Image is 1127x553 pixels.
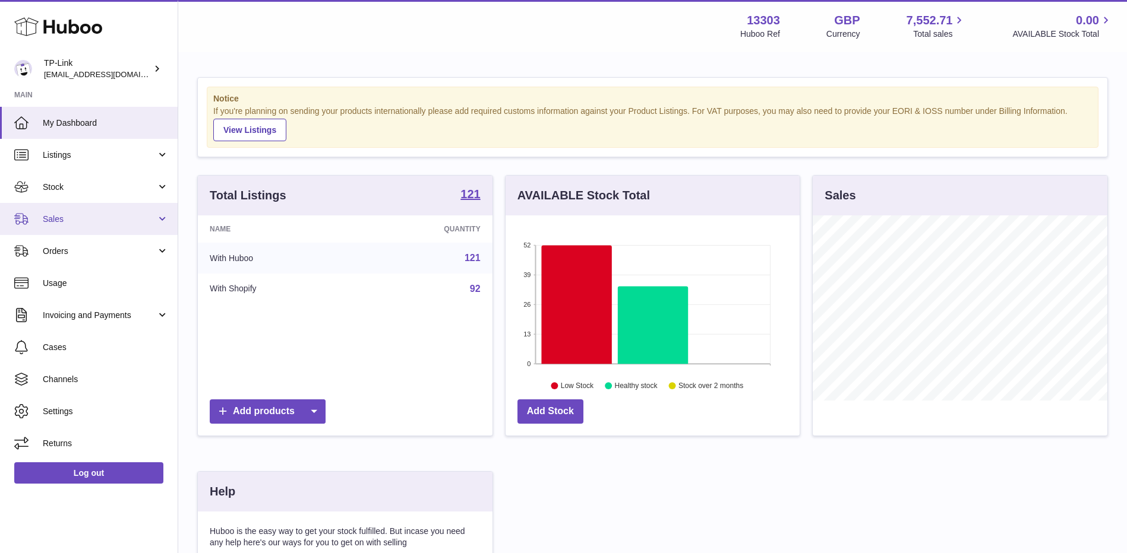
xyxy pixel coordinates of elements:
[43,117,169,129] span: My Dashboard
[523,330,531,338] text: 13
[213,93,1092,104] strong: Notice
[826,28,860,40] div: Currency
[561,382,594,390] text: Low Stock
[907,12,953,28] span: 7,552.71
[523,301,531,308] text: 26
[517,399,583,424] a: Add Stock
[834,12,860,28] strong: GBP
[470,284,481,294] a: 92
[43,246,156,257] span: Orders
[210,399,326,424] a: Add products
[460,188,480,202] a: 121
[14,60,32,78] img: gaby.chen@tp-link.com
[43,278,169,289] span: Usage
[913,28,966,40] span: Total sales
[1076,12,1099,28] span: 0.00
[825,187,855,204] h3: Sales
[210,187,286,204] h3: Total Listings
[43,438,169,449] span: Returns
[198,243,356,274] td: With Huboo
[614,382,658,390] text: Healthy stock
[747,12,780,28] strong: 13303
[907,12,967,40] a: 7,552.71 Total sales
[43,182,156,193] span: Stock
[43,406,169,417] span: Settings
[44,69,175,79] span: [EMAIL_ADDRESS][DOMAIN_NAME]
[210,526,481,548] p: Huboo is the easy way to get your stock fulfilled. But incase you need any help here's our ways f...
[198,215,356,243] th: Name
[523,271,531,278] text: 39
[43,374,169,385] span: Channels
[527,360,531,367] text: 0
[523,241,531,249] text: 52
[1012,28,1113,40] span: AVAILABLE Stock Total
[198,274,356,304] td: With Shopify
[43,310,156,321] span: Invoicing and Payments
[356,215,492,243] th: Quantity
[213,106,1092,141] div: If you're planning on sending your products internationally please add required customs informati...
[43,214,156,225] span: Sales
[43,150,156,161] span: Listings
[43,342,169,353] span: Cases
[1012,12,1113,40] a: 0.00 AVAILABLE Stock Total
[740,28,780,40] div: Huboo Ref
[213,119,286,141] a: View Listings
[14,462,163,484] a: Log out
[678,382,743,390] text: Stock over 2 months
[517,187,650,204] h3: AVAILABLE Stock Total
[44,58,151,80] div: TP-Link
[460,188,480,200] strong: 121
[465,253,481,263] a: 121
[210,484,235,500] h3: Help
